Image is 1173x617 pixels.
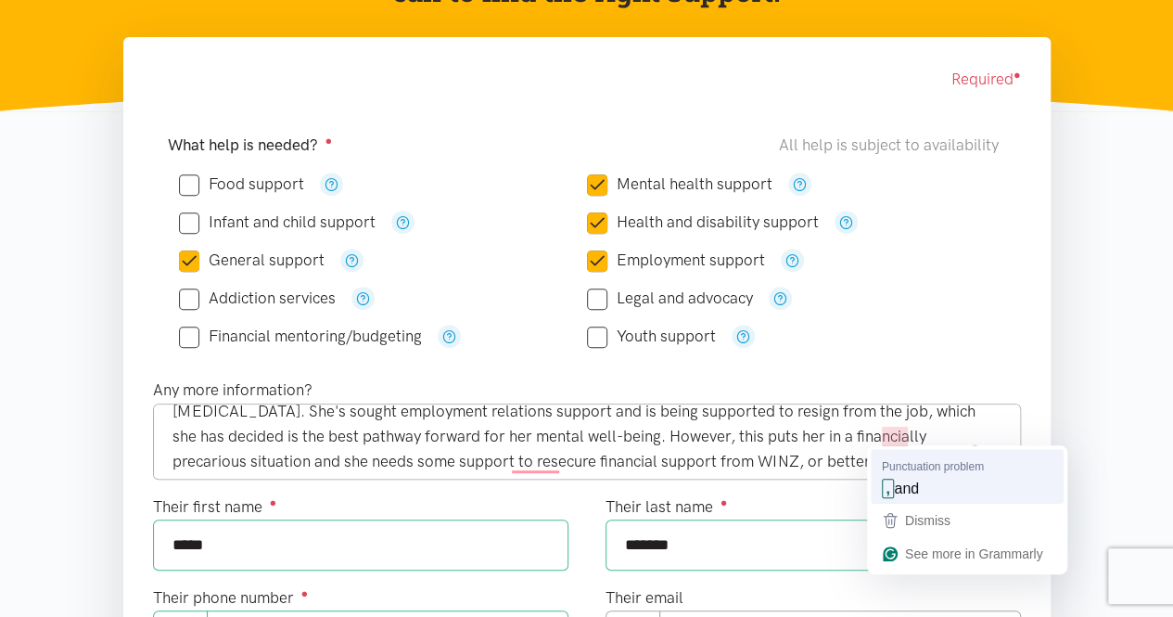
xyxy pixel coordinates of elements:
label: Infant and child support [179,214,376,230]
label: What help is needed? [168,133,333,158]
label: Any more information? [153,378,312,403]
sup: ● [1014,68,1021,82]
label: Mental health support [587,176,772,192]
label: Their first name [153,495,277,520]
label: Their phone number [153,585,309,611]
label: General support [179,252,325,268]
label: Legal and advocacy [587,290,753,306]
label: Employment support [587,252,765,268]
div: Required [153,67,1021,92]
label: Addiction services [179,290,336,306]
label: Financial mentoring/budgeting [179,328,422,344]
label: Youth support [587,328,716,344]
label: Health and disability support [587,214,819,230]
div: All help is subject to availability [779,133,1006,158]
label: Their last name [606,495,728,520]
label: Food support [179,176,304,192]
label: Their email [606,585,683,611]
sup: ● [325,134,333,148]
sup: ● [270,495,277,509]
textarea: To enrich screen reader interactions, please activate Accessibility in Grammarly extension settings [153,404,1021,480]
sup: ● [301,586,309,600]
sup: ● [720,495,728,509]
